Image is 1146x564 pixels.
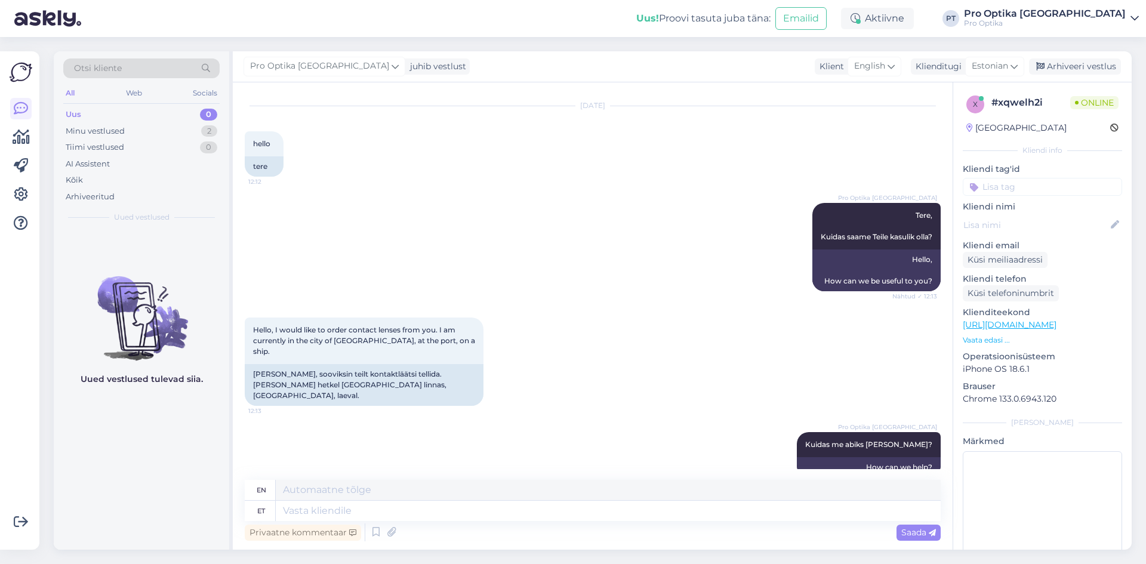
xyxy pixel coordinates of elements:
[964,9,1126,19] div: Pro Optika [GEOGRAPHIC_DATA]
[114,212,170,223] span: Uued vestlused
[963,435,1122,448] p: Märkmed
[245,364,483,406] div: [PERSON_NAME], sooviksin teilt kontaktläätsi tellida. [PERSON_NAME] hetkel [GEOGRAPHIC_DATA] linn...
[991,95,1070,110] div: # xqwelh2i
[963,363,1122,375] p: iPhone OS 18.6.1
[200,141,217,153] div: 0
[10,61,32,84] img: Askly Logo
[805,440,932,449] span: Kuidas me abiks [PERSON_NAME]?
[963,201,1122,213] p: Kliendi nimi
[54,255,229,362] img: No chats
[201,125,217,137] div: 2
[911,60,962,73] div: Klienditugi
[964,19,1126,28] div: Pro Optika
[812,249,941,291] div: Hello, How can we be useful to you?
[963,380,1122,393] p: Brauser
[966,122,1067,134] div: [GEOGRAPHIC_DATA]
[815,60,844,73] div: Klient
[963,319,1056,330] a: [URL][DOMAIN_NAME]
[250,60,389,73] span: Pro Optika [GEOGRAPHIC_DATA]
[257,501,265,521] div: et
[66,141,124,153] div: Tiimi vestlused
[66,191,115,203] div: Arhiveeritud
[963,350,1122,363] p: Operatsioonisüsteem
[963,285,1059,301] div: Küsi telefoninumbrit
[854,60,885,73] span: English
[66,158,110,170] div: AI Assistent
[963,393,1122,405] p: Chrome 133.0.6943.120
[245,100,941,111] div: [DATE]
[963,163,1122,175] p: Kliendi tag'id
[636,13,659,24] b: Uus!
[63,85,77,101] div: All
[775,7,827,30] button: Emailid
[248,177,293,186] span: 12:12
[200,109,217,121] div: 0
[190,85,220,101] div: Socials
[963,335,1122,346] p: Vaata edasi ...
[257,480,266,500] div: en
[963,273,1122,285] p: Kliendi telefon
[963,252,1048,268] div: Küsi meiliaadressi
[942,10,959,27] div: PT
[892,292,937,301] span: Nähtud ✓ 12:13
[405,60,466,73] div: juhib vestlust
[1029,58,1121,75] div: Arhiveeri vestlus
[74,62,122,75] span: Otsi kliente
[963,239,1122,252] p: Kliendi email
[253,325,477,356] span: Hello, I would like to order contact lenses from you. I am currently in the city of [GEOGRAPHIC_D...
[963,417,1122,428] div: [PERSON_NAME]
[253,139,270,148] span: hello
[963,306,1122,319] p: Klienditeekond
[973,100,978,109] span: x
[963,218,1108,232] input: Lisa nimi
[838,423,937,432] span: Pro Optika [GEOGRAPHIC_DATA]
[248,406,293,415] span: 12:13
[81,373,203,386] p: Uued vestlused tulevad siia.
[964,9,1139,28] a: Pro Optika [GEOGRAPHIC_DATA]Pro Optika
[66,174,83,186] div: Kõik
[636,11,771,26] div: Proovi tasuta juba täna:
[838,193,937,202] span: Pro Optika [GEOGRAPHIC_DATA]
[841,8,914,29] div: Aktiivne
[797,457,941,477] div: How can we help?
[245,156,284,177] div: tere
[1070,96,1119,109] span: Online
[66,125,125,137] div: Minu vestlused
[66,109,81,121] div: Uus
[245,525,361,541] div: Privaatne kommentaar
[963,145,1122,156] div: Kliendi info
[963,178,1122,196] input: Lisa tag
[124,85,144,101] div: Web
[972,60,1008,73] span: Estonian
[901,527,936,538] span: Saada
